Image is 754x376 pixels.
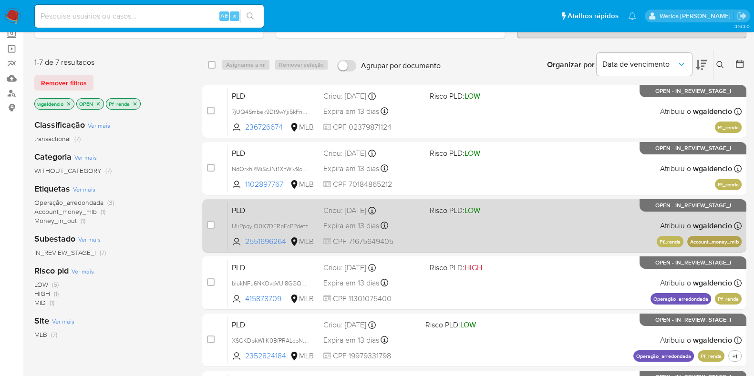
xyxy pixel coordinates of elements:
input: Pesquise usuários ou casos... [35,10,264,22]
span: s [233,11,236,20]
p: werica.jgaldencio@mercadolivre.com [659,11,733,20]
button: search-icon [240,10,260,23]
a: Notificações [628,12,636,20]
span: Atalhos rápidos [568,11,619,21]
a: Sair [737,11,747,21]
span: Alt [220,11,228,20]
span: 3.163.0 [734,22,749,30]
